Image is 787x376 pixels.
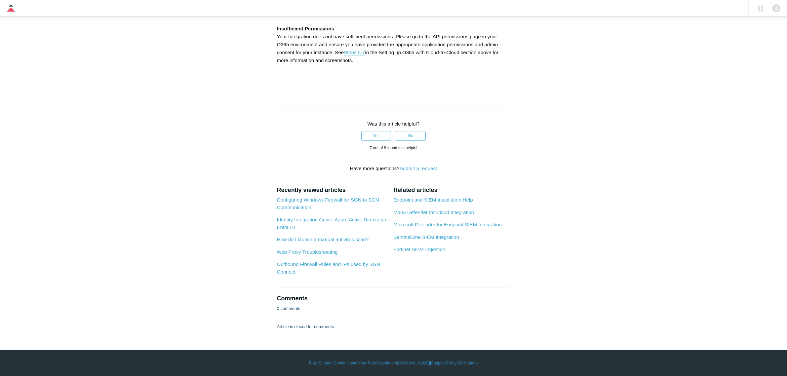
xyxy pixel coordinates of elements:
a: Configuring Windows Firewall for SGN to SGN Communication [277,197,379,210]
button: This article was helpful [361,131,391,141]
a: M365 Defender for Cloud Integration [393,209,474,215]
zd-hc-trigger: Click your profile icon to open the profile menu [772,4,780,12]
strong: Insufficient Permissions [277,26,334,31]
a: Identity Integration Guide: Azure Active Directory / Entra ID [277,217,386,230]
p: Your Integration does not have sufficient permissions. Please go to the API permissions page in y... [277,25,510,64]
a: Submit a request [400,166,437,171]
a: Web Proxy Troubleshooting [277,249,338,255]
div: Have more questions? [277,165,510,172]
a: Support Policy [431,360,456,366]
a: Endpoint and SIEM Installation Help [393,197,473,203]
p: 0 comments [277,305,300,312]
h2: Related articles [393,186,510,195]
a: Microsoft Defender for Endpoint SIEM Integration [393,222,502,227]
a: SentinelOne SIEM Integration [393,234,459,240]
p: Article is closed for comments. [277,323,335,330]
div: | | | | [202,360,585,366]
span: 7 out of 8 found this helpful [370,146,417,150]
a: How do I launch a manual antivirus scan? [277,237,369,242]
a: Steps 5-7 [344,50,365,56]
a: SGN Status [458,360,479,366]
a: Outbound Firewall Rules and IPs used by SGN Connect [277,261,380,275]
img: user avatar [772,4,780,12]
h2: Recently viewed articles [277,186,387,195]
a: Your Todyl Dashboard [358,360,397,366]
span: Was this article helpful? [368,121,420,127]
a: Fortinet SIEM Ingestion [393,246,445,252]
button: This article was not helpful [396,131,426,141]
a: [DOMAIN_NAME] [398,360,430,366]
a: Todyl Support Center Home [308,360,357,366]
h2: Comments [277,294,510,303]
